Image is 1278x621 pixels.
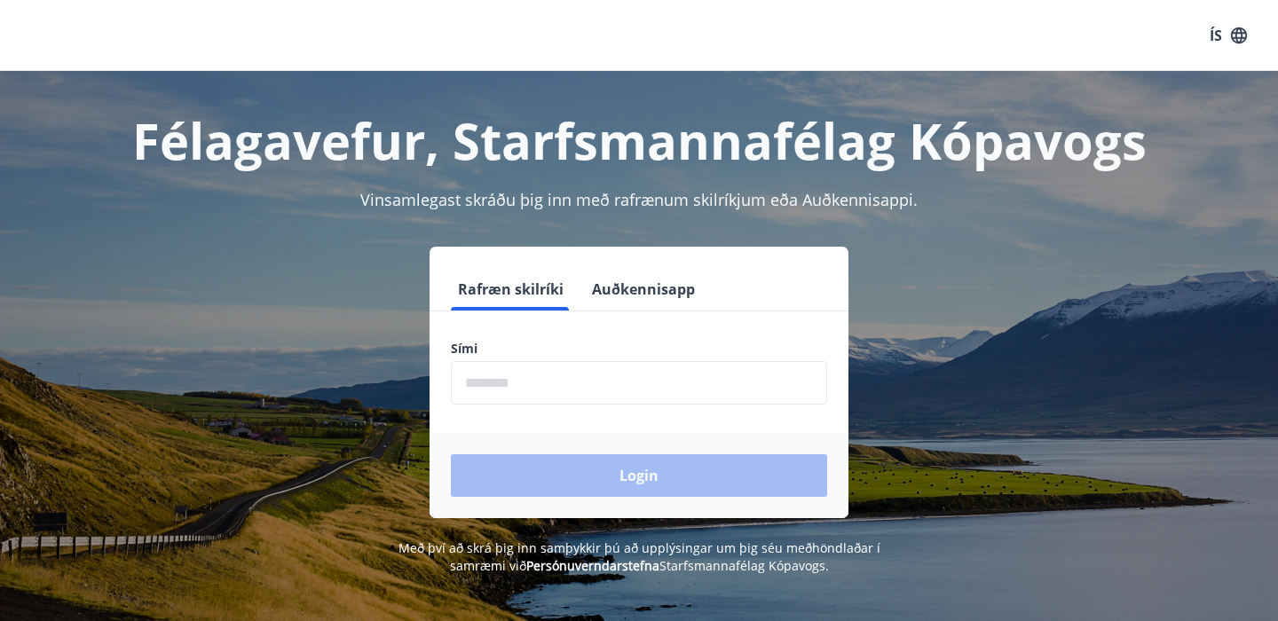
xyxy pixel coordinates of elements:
[360,189,918,210] span: Vinsamlegast skráðu þig inn með rafrænum skilríkjum eða Auðkennisappi.
[21,106,1257,174] h1: Félagavefur, Starfsmannafélag Kópavogs
[451,268,571,310] button: Rafræn skilríki
[526,557,659,574] a: Persónuverndarstefna
[585,268,702,310] button: Auðkennisapp
[1200,20,1257,51] button: ÍS
[451,340,827,358] label: Sími
[398,539,880,574] span: Með því að skrá þig inn samþykkir þú að upplýsingar um þig séu meðhöndlaðar í samræmi við Starfsm...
